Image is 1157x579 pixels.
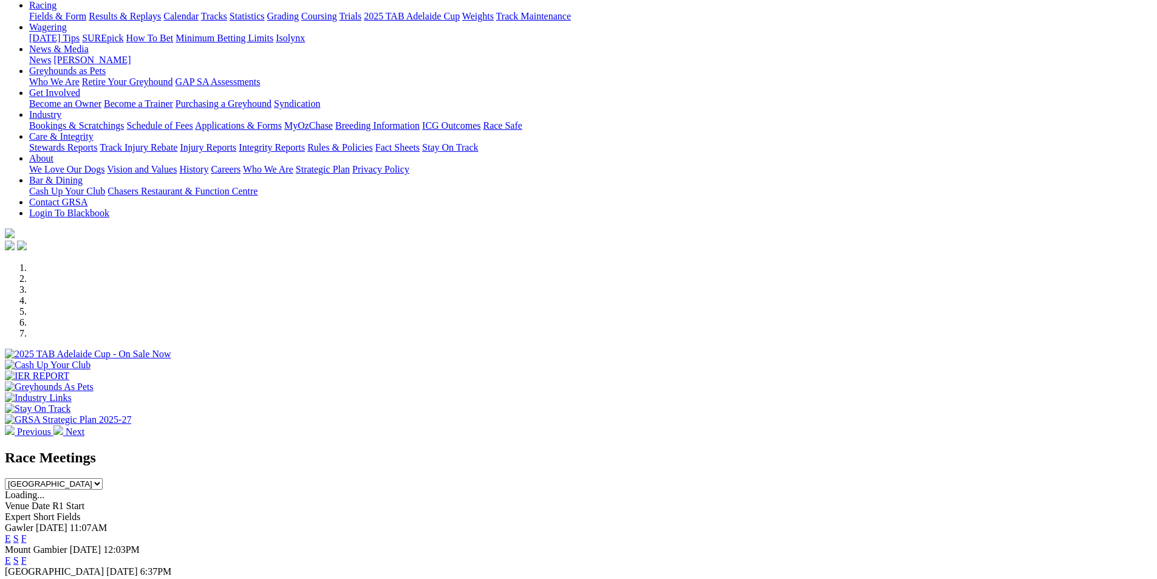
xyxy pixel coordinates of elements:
[21,533,27,544] a: F
[53,55,131,65] a: [PERSON_NAME]
[53,425,63,435] img: chevron-right-pager-white.svg
[140,566,172,577] span: 6:37PM
[5,392,72,403] img: Industry Links
[52,501,84,511] span: R1 Start
[195,120,282,131] a: Applications & Forms
[29,197,87,207] a: Contact GRSA
[5,450,1152,466] h2: Race Meetings
[29,55,51,65] a: News
[176,33,273,43] a: Minimum Betting Limits
[29,131,94,142] a: Care & Integrity
[104,98,173,109] a: Become a Trainer
[29,11,86,21] a: Fields & Form
[176,98,271,109] a: Purchasing a Greyhound
[17,427,51,437] span: Previous
[375,142,420,152] a: Fact Sheets
[17,241,27,250] img: twitter.svg
[176,77,261,87] a: GAP SA Assessments
[29,77,1152,87] div: Greyhounds as Pets
[29,186,1152,197] div: Bar & Dining
[100,142,177,152] a: Track Injury Rebate
[307,142,373,152] a: Rules & Policies
[5,490,44,500] span: Loading...
[29,33,1152,44] div: Wagering
[29,186,105,196] a: Cash Up Your Club
[301,11,337,21] a: Coursing
[462,11,494,21] a: Weights
[5,228,15,238] img: logo-grsa-white.png
[5,544,67,555] span: Mount Gambier
[29,77,80,87] a: Who We Are
[211,164,241,174] a: Careers
[5,566,104,577] span: [GEOGRAPHIC_DATA]
[243,164,293,174] a: Who We Are
[276,33,305,43] a: Isolynx
[5,533,11,544] a: E
[70,544,101,555] span: [DATE]
[126,33,174,43] a: How To Bet
[274,98,320,109] a: Syndication
[82,77,173,87] a: Retire Your Greyhound
[89,11,161,21] a: Results & Replays
[5,371,69,382] img: IER REPORT
[496,11,571,21] a: Track Maintenance
[422,142,478,152] a: Stay On Track
[422,120,480,131] a: ICG Outcomes
[5,403,70,414] img: Stay On Track
[106,566,138,577] span: [DATE]
[29,33,80,43] a: [DATE] Tips
[29,66,106,76] a: Greyhounds as Pets
[29,175,83,185] a: Bar & Dining
[29,120,124,131] a: Bookings & Scratchings
[29,120,1152,131] div: Industry
[5,414,131,425] img: GRSA Strategic Plan 2025-27
[339,11,361,21] a: Trials
[5,425,15,435] img: chevron-left-pager-white.svg
[36,522,67,533] span: [DATE]
[29,153,53,163] a: About
[107,164,177,174] a: Vision and Values
[53,427,84,437] a: Next
[29,164,1152,175] div: About
[180,142,236,152] a: Injury Reports
[108,186,258,196] a: Chasers Restaurant & Function Centre
[66,427,84,437] span: Next
[56,512,80,522] span: Fields
[13,533,19,544] a: S
[21,555,27,566] a: F
[5,360,90,371] img: Cash Up Your Club
[29,164,104,174] a: We Love Our Dogs
[239,142,305,152] a: Integrity Reports
[103,544,140,555] span: 12:03PM
[29,208,109,218] a: Login To Blackbook
[29,98,1152,109] div: Get Involved
[5,241,15,250] img: facebook.svg
[5,555,11,566] a: E
[29,109,61,120] a: Industry
[5,501,29,511] span: Venue
[29,44,89,54] a: News & Media
[352,164,409,174] a: Privacy Policy
[126,120,193,131] a: Schedule of Fees
[13,555,19,566] a: S
[29,55,1152,66] div: News & Media
[230,11,265,21] a: Statistics
[267,11,299,21] a: Grading
[32,501,50,511] span: Date
[5,512,31,522] span: Expert
[82,33,123,43] a: SUREpick
[163,11,199,21] a: Calendar
[33,512,55,522] span: Short
[29,87,80,98] a: Get Involved
[364,11,460,21] a: 2025 TAB Adelaide Cup
[296,164,350,174] a: Strategic Plan
[5,522,33,533] span: Gawler
[5,349,171,360] img: 2025 TAB Adelaide Cup - On Sale Now
[201,11,227,21] a: Tracks
[29,142,97,152] a: Stewards Reports
[29,22,67,32] a: Wagering
[70,522,108,533] span: 11:07AM
[5,427,53,437] a: Previous
[29,98,101,109] a: Become an Owner
[29,11,1152,22] div: Racing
